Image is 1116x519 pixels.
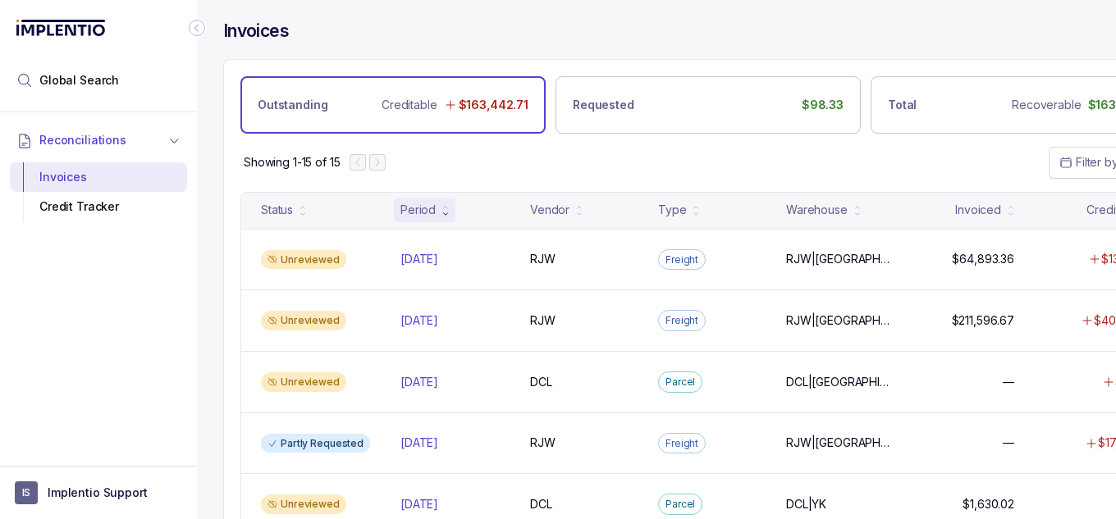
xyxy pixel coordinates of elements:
p: RJW [530,435,556,451]
p: Freight [665,252,698,268]
p: RJW [530,251,556,267]
div: Remaining page entries [244,154,340,171]
p: — [1003,435,1014,451]
p: Parcel [665,496,695,512]
h4: Invoices [223,20,289,43]
p: RJW [530,312,556,329]
div: Invoices [23,162,174,192]
button: Reconciliations [10,122,187,158]
p: DCL|[GEOGRAPHIC_DATA], DCL|LN [786,374,890,390]
p: $211,596.67 [952,312,1014,329]
div: Reconciliations [10,159,187,225]
button: User initialsImplentio Support [15,481,182,504]
p: RJW|[GEOGRAPHIC_DATA] [786,435,890,451]
p: $64,893.36 [952,251,1014,267]
div: Status [261,202,293,218]
p: Freight [665,312,698,329]
p: $163,442.71 [459,97,528,113]
p: RJW|[GEOGRAPHIC_DATA] [786,251,890,267]
span: Global Search [39,72,119,89]
p: $98.33 [802,97,844,113]
div: Vendor [530,202,569,218]
p: Implentio Support [48,485,148,501]
p: Recoverable [1012,97,1081,113]
p: DCL|YK [786,496,826,512]
div: Invoiced [955,202,1001,218]
p: [DATE] [400,435,438,451]
p: Parcel [665,374,695,390]
div: Type [658,202,686,218]
p: [DATE] [400,374,438,390]
p: DCL [530,496,552,512]
p: Total [888,97,917,113]
p: [DATE] [400,496,438,512]
div: Credit Tracker [23,192,174,221]
p: DCL [530,374,552,390]
p: Creditable [382,97,437,113]
span: Reconciliations [39,132,126,148]
p: RJW|[GEOGRAPHIC_DATA] [786,312,890,329]
div: Unreviewed [261,494,346,514]
div: Unreviewed [261,250,346,270]
div: Partly Requested [261,434,370,453]
p: $1,630.02 [963,496,1014,512]
p: Freight [665,435,698,452]
div: Unreviewed [261,311,346,330]
p: Showing 1-15 of 15 [244,154,340,171]
p: [DATE] [400,251,438,267]
p: Requested [573,97,634,113]
p: Outstanding [258,97,327,113]
div: Period [400,202,436,218]
div: Unreviewed [261,372,346,392]
p: — [1003,374,1014,390]
span: User initials [15,481,38,504]
div: Warehouse [786,202,848,218]
p: [DATE] [400,312,438,329]
div: Collapse Icon [187,18,207,38]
